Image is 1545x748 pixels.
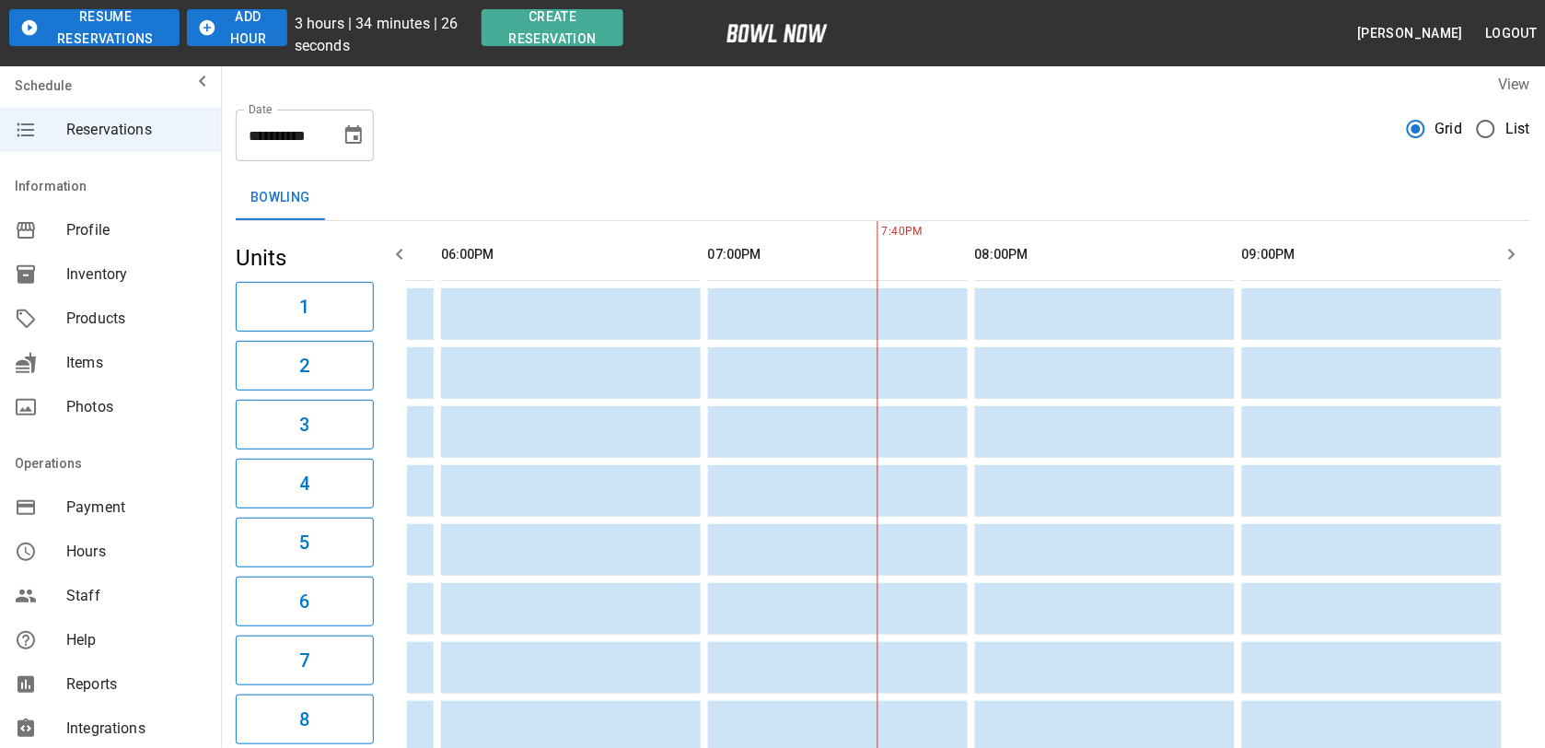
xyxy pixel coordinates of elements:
[187,9,287,46] button: Add Hour
[299,351,309,380] h6: 2
[66,396,206,418] span: Photos
[66,308,206,330] span: Products
[236,636,374,685] button: 7
[66,585,206,607] span: Staff
[66,673,206,695] span: Reports
[66,352,206,374] span: Items
[236,577,374,626] button: 6
[66,263,206,286] span: Inventory
[9,9,180,46] button: Resume Reservations
[236,243,374,273] h5: Units
[877,223,882,241] span: 7:40PM
[236,695,374,744] button: 8
[236,282,374,332] button: 1
[66,541,206,563] span: Hours
[299,646,309,675] h6: 7
[1505,118,1530,140] span: List
[299,410,309,439] h6: 3
[236,518,374,567] button: 5
[1498,76,1530,93] label: View
[482,9,623,46] button: Create Reservation
[66,219,206,241] span: Profile
[236,176,1530,220] div: inventory tabs
[335,117,372,154] button: Choose date, selected date is Sep 4, 2025
[236,459,374,508] button: 4
[236,176,325,220] button: Bowling
[66,119,206,141] span: Reservations
[299,469,309,498] h6: 4
[236,341,374,391] button: 2
[66,718,206,740] span: Integrations
[299,292,309,321] h6: 1
[295,13,474,57] p: 3 hours | 34 minutes | 26 seconds
[1350,17,1470,51] button: [PERSON_NAME]
[66,629,206,651] span: Help
[1479,17,1545,51] button: Logout
[299,587,309,616] h6: 6
[726,24,828,42] img: logo
[236,400,374,450] button: 3
[66,497,206,519] span: Payment
[1242,228,1502,281] th: 09:00PM
[299,528,309,557] h6: 5
[1435,118,1463,140] span: Grid
[299,705,309,734] h6: 8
